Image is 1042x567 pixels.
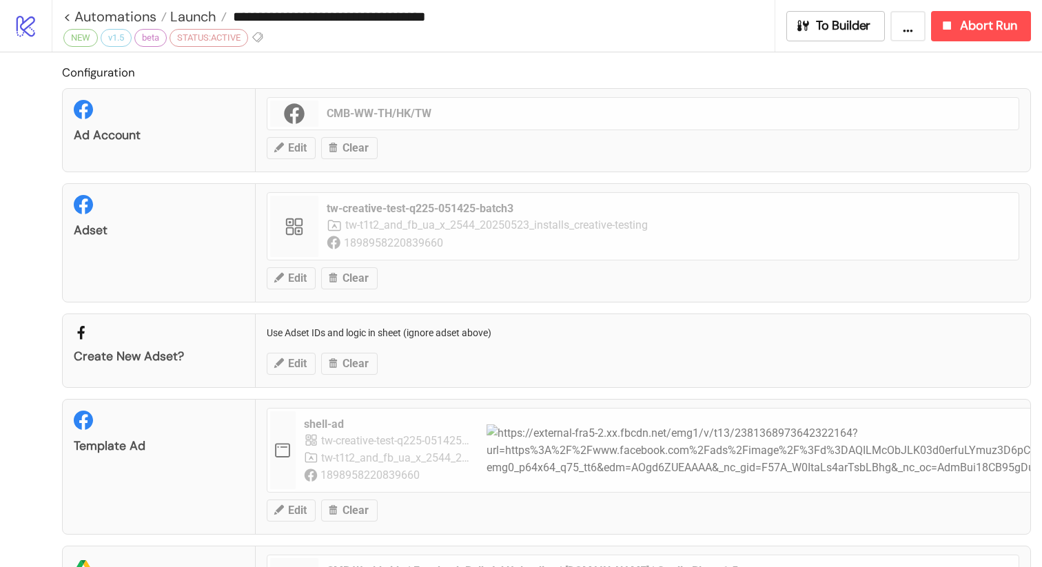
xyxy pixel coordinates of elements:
span: Launch [167,8,216,25]
span: Abort Run [960,18,1017,34]
a: Launch [167,10,227,23]
h2: Configuration [62,63,1031,81]
span: To Builder [816,18,871,34]
button: To Builder [786,11,886,41]
button: ... [890,11,926,41]
button: Abort Run [931,11,1031,41]
div: beta [134,29,167,47]
div: STATUS:ACTIVE [170,29,248,47]
div: v1.5 [101,29,132,47]
div: NEW [63,29,98,47]
a: < Automations [63,10,167,23]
